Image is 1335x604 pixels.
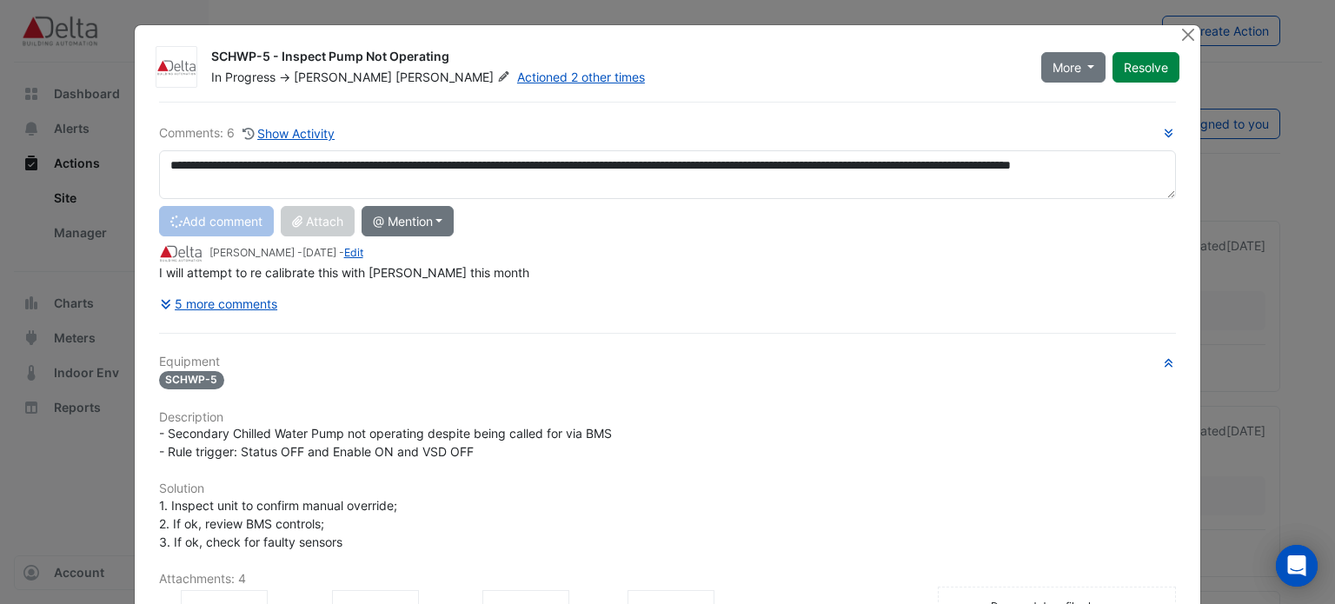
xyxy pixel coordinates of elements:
[159,498,401,549] span: 1. Inspect unit to confirm manual override; 2. If ok, review BMS controls; 3. If ok, check for fa...
[156,59,196,76] img: Delta Building Automation
[159,426,612,459] span: - Secondary Chilled Water Pump not operating despite being called for via BMS - Rule trigger: Sta...
[362,206,455,236] button: @ Mention
[159,265,529,280] span: I will attempt to re calibrate this with [PERSON_NAME] this month
[211,48,1020,69] div: SCHWP-5 - Inspect Pump Not Operating
[517,70,645,84] a: Actioned 2 other times
[159,481,1177,496] h6: Solution
[1041,52,1106,83] button: More
[159,410,1177,425] h6: Description
[159,289,279,319] button: 5 more comments
[209,245,363,261] small: [PERSON_NAME] - -
[159,244,203,263] img: Delta Building Automation
[159,371,225,389] span: SCHWP-5
[302,246,336,259] span: 2025-08-04 15:11:27
[344,246,363,259] a: Edit
[279,70,290,84] span: ->
[159,572,1177,587] h6: Attachments: 4
[395,69,514,86] span: [PERSON_NAME]
[159,355,1177,369] h6: Equipment
[242,123,336,143] button: Show Activity
[1179,25,1197,43] button: Close
[211,70,276,84] span: In Progress
[1053,58,1081,76] span: More
[1276,545,1318,587] div: Open Intercom Messenger
[294,70,392,84] span: [PERSON_NAME]
[159,123,336,143] div: Comments: 6
[1112,52,1179,83] button: Resolve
